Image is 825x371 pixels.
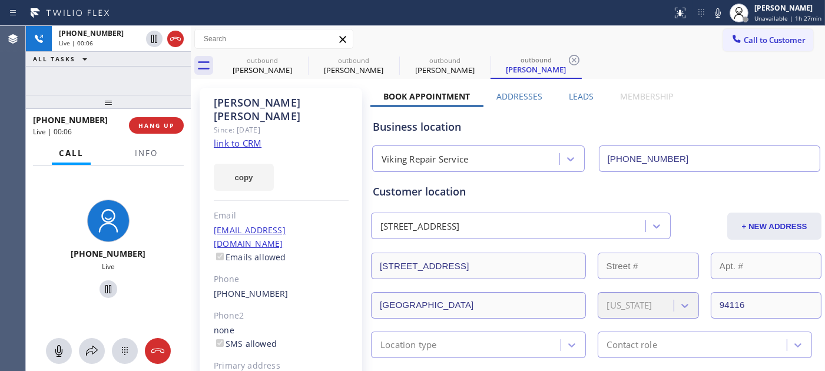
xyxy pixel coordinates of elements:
span: Live [102,261,115,271]
div: Sarah Pearce [492,52,581,78]
button: ALL TASKS [26,52,99,66]
label: Addresses [497,91,543,102]
a: [PHONE_NUMBER] [214,288,289,299]
button: Hang up [145,338,171,364]
button: Call [52,142,91,165]
input: SMS allowed [216,339,224,347]
button: Info [128,142,165,165]
input: Street # [598,253,699,279]
input: Apt. # [711,253,821,279]
label: SMS allowed [214,338,277,349]
span: ALL TASKS [33,55,75,63]
div: Contact role [607,338,657,352]
button: Hold Customer [100,280,117,298]
button: Hold Customer [146,31,163,47]
span: Live | 00:06 [59,39,93,47]
span: Live | 00:06 [33,127,72,137]
div: [PERSON_NAME] [492,64,581,75]
button: Mute [46,338,72,364]
a: [EMAIL_ADDRESS][DOMAIN_NAME] [214,224,286,249]
button: Hang up [167,31,184,47]
span: Unavailable | 1h 27min [754,14,821,22]
input: Address [371,253,586,279]
span: [PHONE_NUMBER] [33,114,108,125]
button: HANG UP [129,117,184,134]
input: Phone Number [599,145,821,172]
a: link to CRM [214,137,261,149]
span: Call to Customer [744,35,806,45]
button: Call to Customer [723,29,813,51]
div: Chin Le [218,52,307,79]
div: [PERSON_NAME] [754,3,821,13]
button: Open directory [79,338,105,364]
label: Emails allowed [214,251,286,263]
div: Sarah Pearce [400,52,489,79]
div: outbound [492,55,581,64]
div: [PERSON_NAME] [PERSON_NAME] [214,96,349,123]
div: Customer location [373,184,820,200]
div: Business location [373,119,820,135]
span: Info [135,148,158,158]
div: Phone2 [214,309,349,323]
span: [PHONE_NUMBER] [59,28,124,38]
div: Since: [DATE] [214,123,349,137]
span: HANG UP [138,121,174,130]
button: copy [214,164,274,191]
div: outbound [309,56,398,65]
label: Membership [621,91,674,102]
div: [PERSON_NAME] [400,65,489,75]
input: ZIP [711,292,821,319]
input: City [371,292,586,319]
div: outbound [218,56,307,65]
div: Phone [214,273,349,286]
div: none [214,324,349,351]
span: Call [59,148,84,158]
label: Leads [569,91,594,102]
button: Mute [710,5,726,21]
label: Book Appointment [384,91,471,102]
div: Chin Le [309,52,398,79]
div: Email [214,209,349,223]
span: [PHONE_NUMBER] [71,248,146,259]
input: Emails allowed [216,253,224,260]
div: Location type [380,338,437,352]
div: [STREET_ADDRESS] [380,220,459,233]
button: Open dialpad [112,338,138,364]
div: Viking Repair Service [382,153,468,166]
input: Search [195,29,353,48]
div: [PERSON_NAME] [218,65,307,75]
div: outbound [400,56,489,65]
button: + NEW ADDRESS [727,213,821,240]
div: [PERSON_NAME] [309,65,398,75]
